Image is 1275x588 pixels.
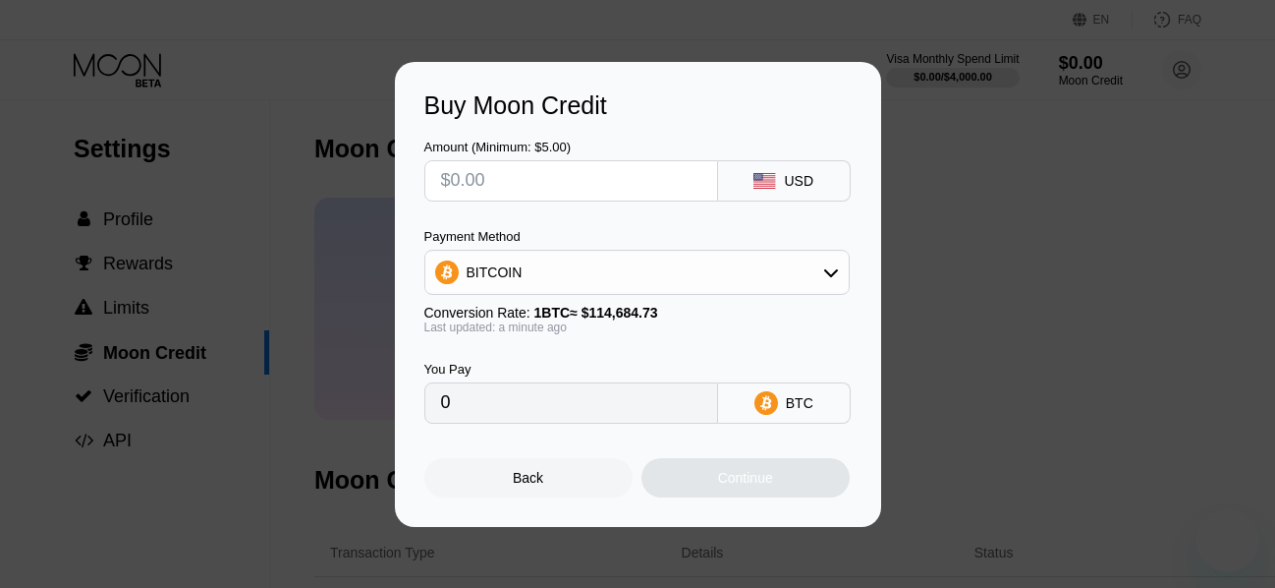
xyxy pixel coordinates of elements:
[425,253,849,292] div: BITCOIN
[424,305,850,321] div: Conversion Rate:
[513,470,543,486] div: Back
[424,458,633,498] div: Back
[424,229,850,244] div: Payment Method
[467,265,523,280] div: BITCOIN
[424,321,850,334] div: Last updated: a minute ago
[784,173,813,189] div: USD
[424,140,718,154] div: Amount (Minimum: $5.00)
[786,395,813,411] div: BTC
[441,161,701,201] input: $0.00
[1196,509,1259,572] iframe: Button to launch messaging window
[424,362,718,377] div: You Pay
[534,305,658,321] span: 1 BTC ≈ $114,684.73
[424,91,852,120] div: Buy Moon Credit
